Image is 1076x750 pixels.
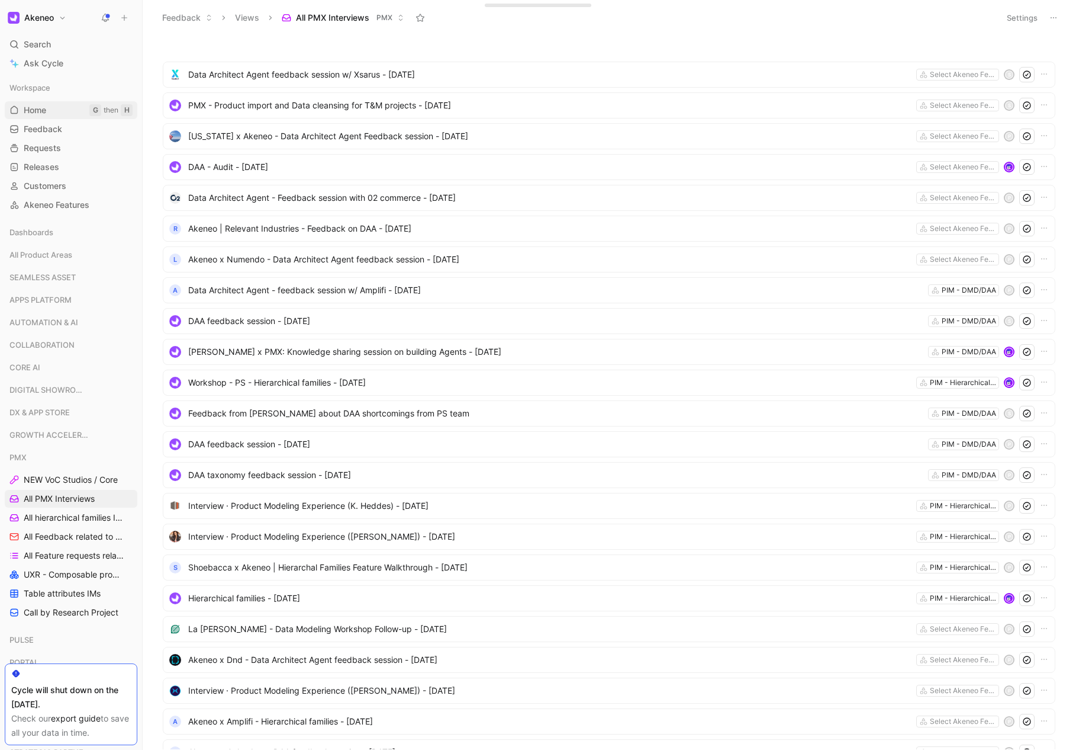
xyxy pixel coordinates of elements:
[11,711,131,740] div: Check our to save all your data in time.
[5,490,137,508] a: All PMX Interviews
[169,531,181,543] img: logo
[1005,101,1013,110] div: S
[930,69,996,81] div: Select Akeneo Features
[5,246,137,267] div: All Product Areas
[1005,502,1013,510] div: P
[5,313,137,331] div: AUTOMATION & AI
[1005,317,1013,325] div: S
[163,616,1055,642] a: logoLa [PERSON_NAME] - Data Modeling Workshop Follow-up - [DATE]Select Akeneo FeaturesP
[930,377,996,389] div: PIM - Hierarchical families
[5,631,137,649] div: PULSE
[163,647,1055,673] a: logoAkeneo x Dnd - Data Architect Agent feedback session - [DATE]Select Akeneo FeaturesP
[188,714,911,729] span: Akeneo x Amplifi - Hierarchical families - [DATE]
[5,158,137,176] a: Releases
[9,361,40,373] span: CORE AI
[24,569,122,581] span: UXR - Composable products
[169,592,181,604] img: logo
[169,377,181,389] img: logo
[24,37,51,52] span: Search
[163,246,1055,273] a: LAkeneo x Numendo - Data Architect Agent feedback session - [DATE]Select Akeneo FeaturesP
[163,370,1055,396] a: logoWorkshop - PS - Hierarchical families - [DATE]PIM - Hierarchical familiesavatar
[9,656,38,668] span: PORTAL
[5,547,137,565] a: All Feature requests related to PMX topics
[188,653,911,667] span: Akeneo x Dnd - Data Architect Agent feedback session - [DATE]
[930,223,996,235] div: Select Akeneo Features
[1005,471,1013,479] div: P
[89,104,101,116] div: G
[188,406,923,421] span: Feedback from [PERSON_NAME] about DAA shortcomings from PS team
[188,98,911,113] span: PMX - Product import and Data cleansing for T&M projects - [DATE]
[188,191,911,205] span: Data Architect Agent - Feedback session with 02 commerce - [DATE]
[163,339,1055,365] a: logo[PERSON_NAME] x PMX: Knowledge sharing session on building Agents - [DATE]PIM - DMD/DAAavatar
[24,493,95,505] span: All PMX Interviews
[9,451,27,463] span: PMX
[1005,687,1013,695] div: P
[169,130,181,142] img: logo
[930,716,996,727] div: Select Akeneo Features
[930,562,996,573] div: PIM - Hierarchical families
[930,192,996,204] div: Select Akeneo Features
[1005,594,1013,602] img: avatar
[169,500,181,512] img: logo
[188,499,911,513] span: Interview · Product Modeling Experience (K. Heddes) - [DATE]
[9,249,72,261] span: All Product Areas
[24,12,54,23] h1: Akeneo
[5,291,137,309] div: APPS PLATFORM
[5,426,137,447] div: GROWTH ACCELERATION
[163,277,1055,303] a: AData Architect Agent - feedback session w/ Amplifi - [DATE]PIM - DMD/DAAP
[942,315,996,327] div: PIM - DMD/DAA
[24,512,124,524] span: All hierarchical families Interviews
[930,592,996,604] div: PIM - Hierarchical families
[930,500,996,512] div: PIM - Hierarchical families
[24,550,125,562] span: All Feature requests related to PMX topics
[8,12,20,24] img: Akeneo
[9,406,70,418] span: DX & APP STORE
[24,607,118,618] span: Call by Research Project
[930,654,996,666] div: Select Akeneo Features
[1005,348,1013,356] img: avatar
[169,315,181,327] img: logo
[24,104,46,116] span: Home
[5,139,137,157] a: Requests
[104,104,118,116] div: then
[169,408,181,419] img: logo
[5,36,137,53] div: Search
[5,631,137,652] div: PULSE
[5,358,137,380] div: CORE AI
[163,678,1055,704] a: logoInterview · Product Modeling Experience ([PERSON_NAME]) - [DATE]Select Akeneo FeaturesP
[5,653,137,675] div: PORTAL
[930,100,996,111] div: Select Akeneo Features
[9,316,78,328] span: AUTOMATION & AI
[169,69,181,81] img: logo
[230,9,265,27] button: Views
[5,313,137,335] div: AUTOMATION & AI
[24,123,62,135] span: Feedback
[9,634,34,646] span: PULSE
[1005,194,1013,202] div: P
[942,284,996,296] div: PIM - DMD/DAA
[5,177,137,195] a: Customers
[1005,656,1013,664] div: P
[51,713,101,723] a: export guide
[5,528,137,546] a: All Feedback related to PMX topics
[5,448,137,466] div: PMX
[5,268,137,286] div: SEAMLESS ASSET
[169,346,181,358] img: logo
[24,531,124,543] span: All Feedback related to PMX topics
[163,493,1055,519] a: logoInterview · Product Modeling Experience (K. Heddes) - [DATE]PIM - Hierarchical familiesP
[5,403,137,425] div: DX & APP STORE
[9,384,88,396] span: DIGITAL SHOWROOM
[188,622,911,636] span: La [PERSON_NAME] - Data Modeling Workshop Follow-up - [DATE]
[5,471,137,489] a: NEW VoC Studios / Core
[1005,533,1013,541] div: P
[1001,9,1043,26] button: Settings
[1005,440,1013,448] div: P
[5,509,137,527] a: All hierarchical families Interviews
[930,254,996,265] div: Select Akeneo Features
[169,223,181,235] div: R
[169,654,181,666] img: logo
[5,381,137,399] div: DIGITAL SHOWROOM
[169,192,181,204] img: logo
[5,268,137,290] div: SEAMLESS ASSET
[24,588,101,600] span: Table attributes IMs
